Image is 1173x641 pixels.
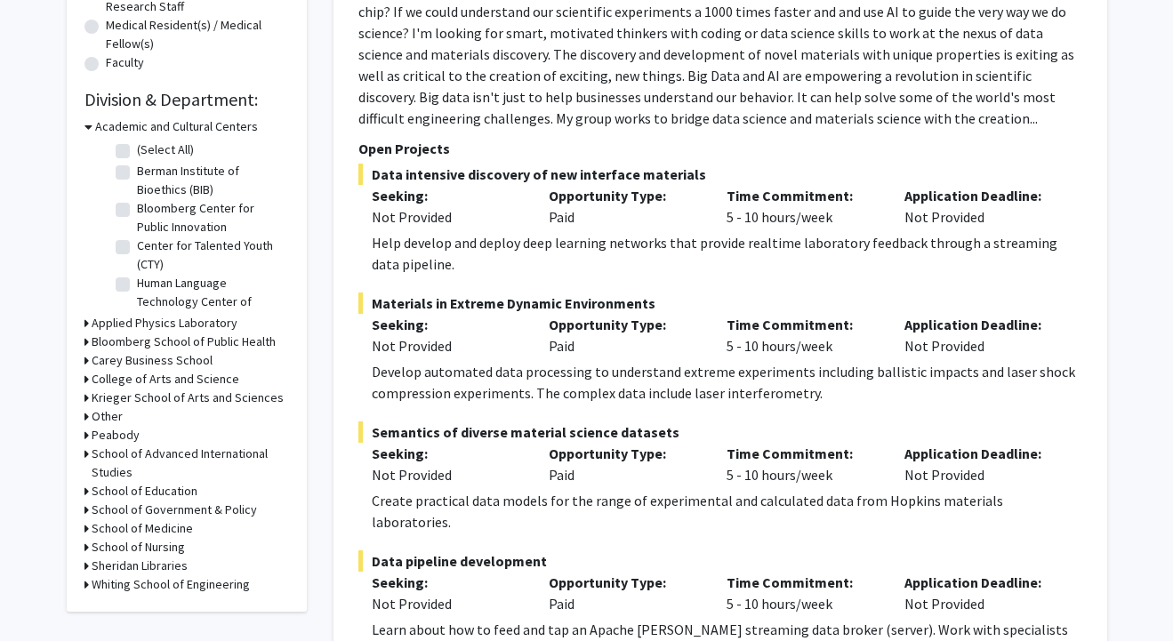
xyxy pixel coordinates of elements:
[535,443,713,485] div: Paid
[549,314,700,335] p: Opportunity Type:
[727,314,878,335] p: Time Commitment:
[92,445,289,482] h3: School of Advanced International Studies
[713,185,891,228] div: 5 - 10 hours/week
[713,572,891,614] div: 5 - 10 hours/week
[137,274,285,330] label: Human Language Technology Center of Excellence (HLTCOE)
[92,333,276,351] h3: Bloomberg School of Public Health
[106,53,144,72] label: Faculty
[549,572,700,593] p: Opportunity Type:
[92,389,284,407] h3: Krieger School of Arts and Sciences
[535,185,713,228] div: Paid
[92,426,140,445] h3: Peabody
[372,490,1082,533] div: Create practical data models for the range of experimental and calculated data from Hopkins mater...
[535,572,713,614] div: Paid
[727,572,878,593] p: Time Commitment:
[95,117,258,136] h3: Academic and Cultural Centers
[372,593,523,614] div: Not Provided
[891,443,1069,485] div: Not Provided
[92,407,123,426] h3: Other
[92,538,185,557] h3: School of Nursing
[891,572,1069,614] div: Not Provided
[727,443,878,464] p: Time Commitment:
[358,138,1082,159] p: Open Projects
[372,232,1082,275] div: Help develop and deploy deep learning networks that provide realtime laboratory feedback through ...
[137,199,285,236] label: Bloomberg Center for Public Innovation
[549,443,700,464] p: Opportunity Type:
[713,443,891,485] div: 5 - 10 hours/week
[92,370,239,389] h3: College of Arts and Science
[727,185,878,206] p: Time Commitment:
[92,519,193,538] h3: School of Medicine
[358,421,1082,443] span: Semantics of diverse material science datasets
[92,351,213,370] h3: Carey Business School
[372,185,523,206] p: Seeking:
[106,16,289,53] label: Medical Resident(s) / Medical Fellow(s)
[372,206,523,228] div: Not Provided
[84,89,289,110] h2: Division & Department:
[904,443,1056,464] p: Application Deadline:
[372,464,523,485] div: Not Provided
[372,335,523,357] div: Not Provided
[358,550,1082,572] span: Data pipeline development
[372,361,1082,404] div: Develop automated data processing to understand extreme experiments including ballistic impacts a...
[137,140,194,159] label: (Select All)
[891,185,1069,228] div: Not Provided
[92,314,237,333] h3: Applied Physics Laboratory
[92,557,188,575] h3: Sheridan Libraries
[137,162,285,199] label: Berman Institute of Bioethics (BIB)
[891,314,1069,357] div: Not Provided
[92,482,197,501] h3: School of Education
[137,236,285,274] label: Center for Talented Youth (CTY)
[358,292,1082,314] span: Materials in Extreme Dynamic Environments
[372,314,523,335] p: Seeking:
[372,572,523,593] p: Seeking:
[549,185,700,206] p: Opportunity Type:
[904,572,1056,593] p: Application Deadline:
[92,575,250,594] h3: Whiting School of Engineering
[713,314,891,357] div: 5 - 10 hours/week
[92,501,257,519] h3: School of Government & Policy
[535,314,713,357] div: Paid
[13,561,76,628] iframe: Chat
[904,185,1056,206] p: Application Deadline:
[904,314,1056,335] p: Application Deadline:
[358,164,1082,185] span: Data intensive discovery of new interface materials
[372,443,523,464] p: Seeking:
